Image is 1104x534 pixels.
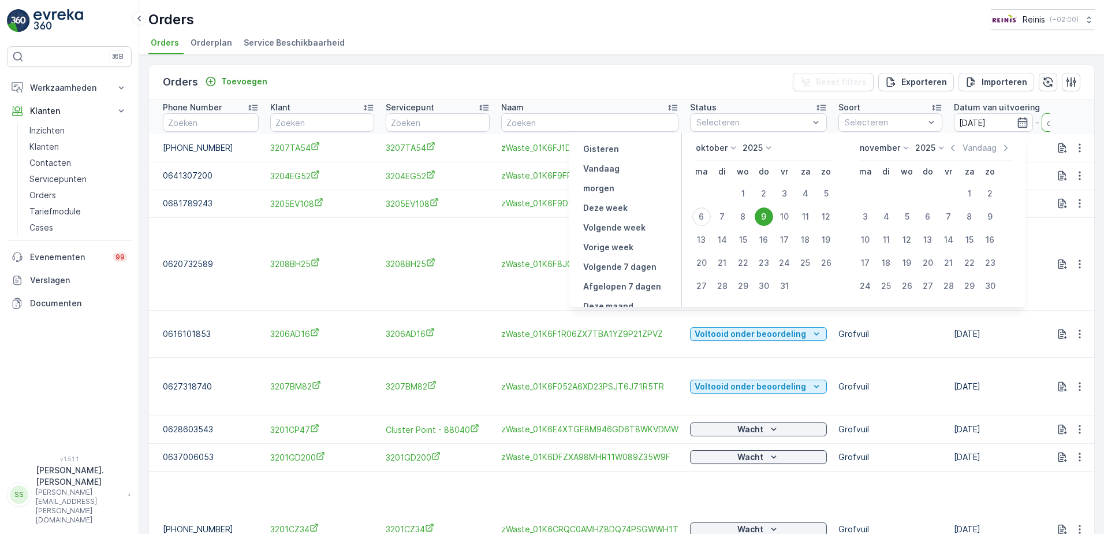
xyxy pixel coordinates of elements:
button: Vorige week [579,240,638,254]
a: zWaste_01K6FJ1DEV29YME7EEZ1CWH3QA [501,142,678,154]
button: SS[PERSON_NAME].[PERSON_NAME][PERSON_NAME][EMAIL_ADDRESS][PERSON_NAME][DOMAIN_NAME] [7,465,132,525]
div: 4 [796,184,815,203]
div: 14 [939,231,958,249]
div: 31 [775,277,794,295]
div: 5 [898,207,916,226]
p: Klant [270,102,290,113]
div: 29 [734,277,752,295]
img: logo_light-DOdMpM7g.png [33,9,83,32]
span: Orderplan [191,37,232,49]
div: 9 [981,207,999,226]
span: Orders [151,37,179,49]
p: Grofvuil [838,424,942,435]
div: 7 [713,207,732,226]
p: Exporteren [901,76,947,88]
p: [PERSON_NAME].[PERSON_NAME] [36,465,122,488]
a: zWaste_01K6E4XTGE8M946GD6T8WKVDMW [501,424,678,435]
a: Evenementen99 [7,246,132,269]
a: zWaste_01K6F1R06ZX7TBA1YZ9P21ZPVZ [501,328,678,340]
button: Wacht [690,422,827,436]
p: 0681789243 [163,198,259,209]
th: dinsdag [876,161,897,182]
p: Cases [29,222,53,233]
p: Evenementen [30,251,106,263]
div: 3 [775,184,794,203]
button: Werkzaamheden [7,76,132,99]
div: 8 [960,207,979,226]
p: - [1035,116,1039,129]
div: 11 [877,231,896,249]
a: Cases [25,220,132,236]
div: 29 [960,277,979,295]
p: Grofvuil [838,451,942,463]
div: 11 [796,207,815,226]
a: Inzichten [25,123,132,139]
p: Deze maand [583,301,633,312]
div: 28 [939,277,958,295]
button: Toevoegen [200,75,272,88]
a: Orders [25,187,132,203]
p: Klanten [30,105,109,117]
p: [PERSON_NAME][EMAIL_ADDRESS][PERSON_NAME][DOMAIN_NAME] [36,488,122,525]
p: Grofvuil [838,328,942,340]
a: 3201CP47 [270,424,374,436]
span: Service Beschikbaarheid [244,37,345,49]
div: 6 [919,207,937,226]
div: 15 [734,231,752,249]
span: 3207TA54 [270,142,374,154]
div: 14 [713,231,732,249]
a: 3208BH25 [386,258,490,270]
div: 25 [877,277,896,295]
th: vrijdag [938,161,959,182]
p: Afgelopen 7 dagen [583,281,661,292]
span: 3206AD16 [270,328,374,340]
button: Deze maand [579,299,638,313]
th: woensdag [733,161,754,182]
div: 28 [713,277,732,295]
p: 0620732589 [163,258,259,270]
p: Soort [838,102,860,113]
div: 21 [939,254,958,272]
div: 7 [939,207,958,226]
button: Volgende week [579,221,650,235]
div: 20 [692,254,711,272]
div: 17 [856,254,875,272]
div: 22 [734,254,752,272]
p: Volgende week [583,222,646,233]
div: 27 [692,277,711,295]
p: Selecteren [845,117,924,128]
div: 2 [981,184,999,203]
p: Documenten [30,298,127,309]
a: 3208BH25 [270,258,374,270]
a: Klanten [25,139,132,155]
div: 27 [919,277,937,295]
span: 3201GD200 [270,451,374,463]
p: ⌘B [112,52,124,61]
span: zWaste_01K6F8J0NYWHMZBKHRER6G5GRR [501,258,678,270]
div: 30 [981,277,999,295]
p: Werkzaamheden [30,82,109,94]
a: 3207BM82 [270,380,374,392]
th: zaterdag [959,161,980,182]
p: oktober [696,142,728,154]
a: 3201GD200 [386,451,490,463]
p: 0628603543 [163,424,259,435]
a: 3205EV108 [270,198,374,210]
button: Gisteren [579,142,624,156]
div: 3 [856,207,875,226]
span: 3205EV108 [386,198,490,210]
a: Tariefmodule [25,203,132,220]
img: logo [7,9,30,32]
div: 10 [775,207,794,226]
p: Orders [29,190,56,201]
a: 3206AD16 [386,328,490,340]
p: 0627318740 [163,381,259,392]
a: Verslagen [7,269,132,292]
a: 3204EG52 [270,170,374,182]
span: zWaste_01K6DFZXA98MHR11W089Z35W9F [501,451,678,463]
p: Volgende 7 dagen [583,261,657,273]
div: SS [10,485,28,504]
